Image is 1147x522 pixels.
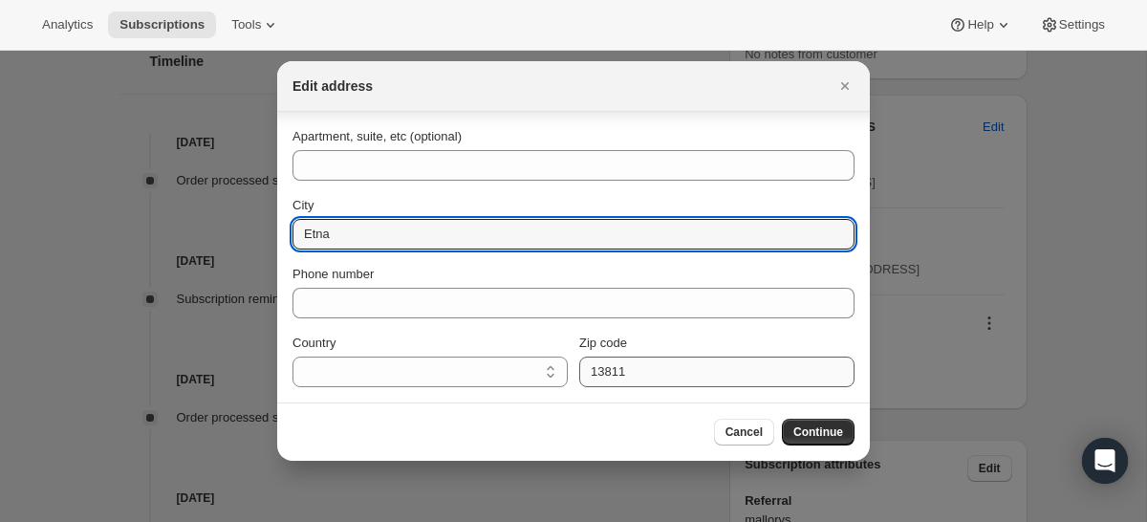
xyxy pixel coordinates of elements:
span: City [292,198,314,212]
button: Cancel [714,419,774,446]
span: Help [967,17,993,33]
button: Help [937,11,1024,38]
button: Continue [782,419,855,446]
span: Country [292,336,336,350]
button: Analytics [31,11,104,38]
span: Continue [793,424,843,440]
span: Zip code [579,336,627,350]
h2: Edit address [292,76,373,96]
span: Subscriptions [119,17,205,33]
span: Analytics [42,17,93,33]
button: Close [832,73,858,99]
div: Open Intercom Messenger [1082,438,1128,484]
span: Cancel [725,424,763,440]
span: Tools [231,17,261,33]
button: Subscriptions [108,11,216,38]
button: Tools [220,11,292,38]
span: Apartment, suite, etc (optional) [292,129,462,143]
span: Phone number [292,267,374,281]
button: Settings [1028,11,1116,38]
span: Settings [1059,17,1105,33]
